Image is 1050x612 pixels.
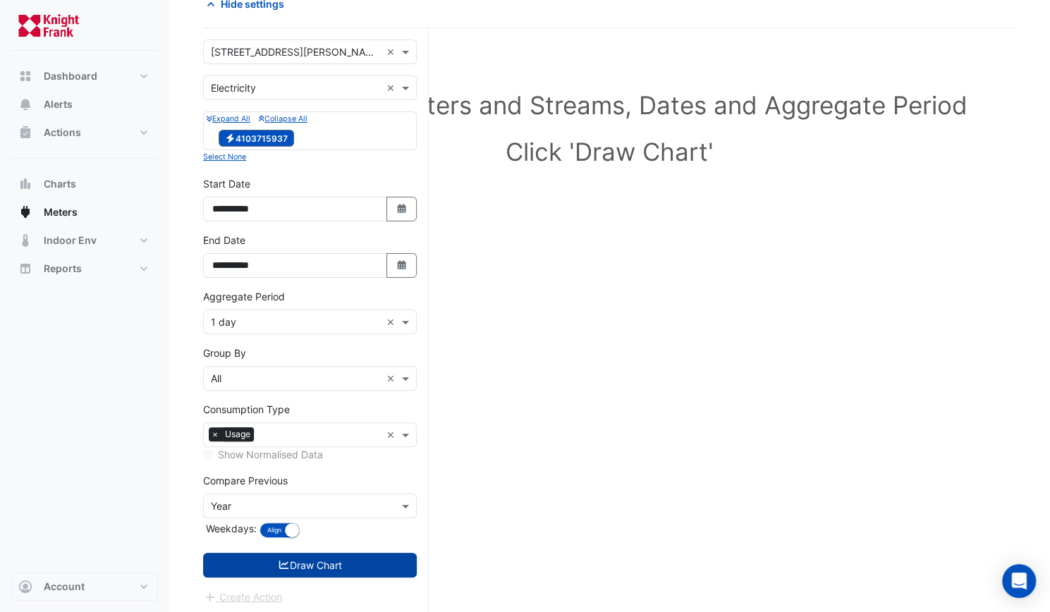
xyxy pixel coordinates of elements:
[386,371,398,386] span: Clear
[18,205,32,219] app-icon: Meters
[386,314,398,329] span: Clear
[207,114,250,123] small: Expand All
[203,553,417,577] button: Draw Chart
[11,226,158,255] button: Indoor Env
[44,233,97,247] span: Indoor Env
[203,521,257,536] label: Weekdays:
[44,69,97,83] span: Dashboard
[44,177,76,191] span: Charts
[11,255,158,283] button: Reports
[209,427,221,441] span: ×
[226,137,994,166] h1: Click 'Draw Chart'
[18,233,32,247] app-icon: Indoor Env
[203,345,246,360] label: Group By
[18,69,32,83] app-icon: Dashboard
[11,198,158,226] button: Meters
[259,114,307,123] small: Collapse All
[18,262,32,276] app-icon: Reports
[44,97,73,111] span: Alerts
[203,150,246,163] button: Select None
[225,133,236,143] fa-icon: Electricity
[1002,564,1036,598] div: Open Intercom Messenger
[221,427,254,441] span: Usage
[18,177,32,191] app-icon: Charts
[11,118,158,147] button: Actions
[203,289,285,304] label: Aggregate Period
[259,112,307,125] button: Collapse All
[44,126,81,140] span: Actions
[17,11,80,39] img: Company Logo
[44,205,78,219] span: Meters
[218,447,323,462] label: Show Normalised Data
[386,44,398,59] span: Clear
[203,176,250,191] label: Start Date
[386,80,398,95] span: Clear
[203,402,290,417] label: Consumption Type
[203,152,246,161] small: Select None
[207,112,250,125] button: Expand All
[386,427,398,442] span: Clear
[203,473,288,488] label: Compare Previous
[44,262,82,276] span: Reports
[11,62,158,90] button: Dashboard
[11,90,158,118] button: Alerts
[219,130,294,147] span: 4103715937
[396,203,408,215] fa-icon: Select Date
[396,259,408,271] fa-icon: Select Date
[11,573,158,601] button: Account
[226,90,994,120] h1: Select Site, Meters and Streams, Dates and Aggregate Period
[203,447,417,462] div: Selected meters/streams do not support normalisation
[18,97,32,111] app-icon: Alerts
[11,170,158,198] button: Charts
[203,590,283,602] app-escalated-ticket-create-button: Please draw the charts first
[203,233,245,247] label: End Date
[18,126,32,140] app-icon: Actions
[44,580,85,594] span: Account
